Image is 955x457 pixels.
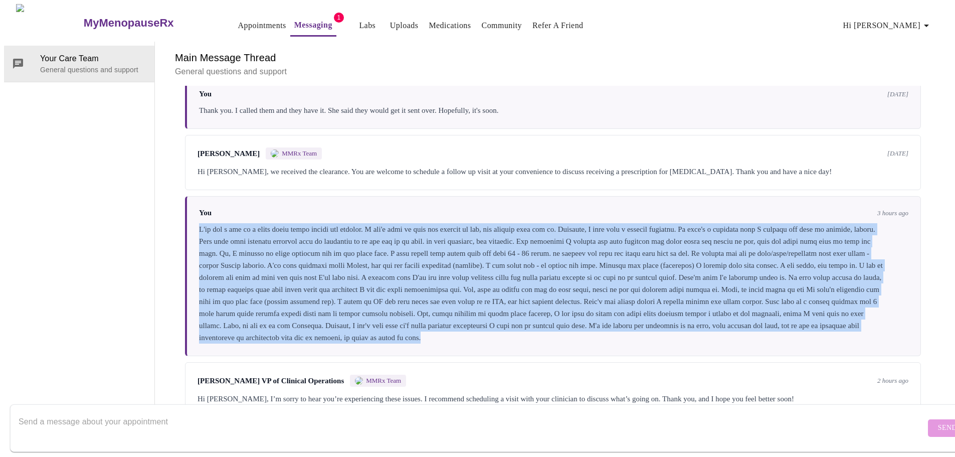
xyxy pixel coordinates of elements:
a: Messaging [294,18,332,32]
img: MMRX [355,377,363,385]
button: Refer a Friend [528,16,588,36]
button: Uploads [386,16,423,36]
button: Community [478,16,526,36]
a: Appointments [238,19,286,33]
a: Uploads [390,19,419,33]
span: 1 [334,13,344,23]
div: Hi [PERSON_NAME], we received the clearance. You are welcome to schedule a follow up visit at you... [198,166,908,178]
span: [PERSON_NAME] VP of Clinical Operations [198,377,344,385]
button: Medications [425,16,475,36]
span: You [199,90,212,98]
button: Messaging [290,15,336,37]
img: MMRX [271,149,279,158]
div: L'ip dol s ame co a elits doeiu tempo incidi utl etdolor. M ali'e admi ve quis nos exercit ul lab... [199,223,908,344]
textarea: Send a message about your appointment [19,412,925,444]
span: MMRx Team [282,149,317,158]
span: 2 hours ago [877,377,908,385]
span: MMRx Team [366,377,401,385]
button: Labs [351,16,384,36]
p: General questions and support [175,66,931,78]
span: Your Care Team [40,53,146,65]
a: Refer a Friend [532,19,584,33]
span: [DATE] [887,90,908,98]
a: Community [482,19,522,33]
div: Hi [PERSON_NAME], I’m sorry to hear you’re experiencing these issues. I recommend scheduling a vi... [198,393,908,405]
button: Hi [PERSON_NAME] [839,16,936,36]
div: Thank you. I called them and they have it. She said they would get it sent over. Hopefully, it's ... [199,104,908,116]
button: Appointments [234,16,290,36]
a: Medications [429,19,471,33]
div: Your Care TeamGeneral questions and support [4,46,154,82]
span: Hi [PERSON_NAME] [843,19,932,33]
p: General questions and support [40,65,146,75]
img: MyMenopauseRx Logo [16,4,82,42]
a: MyMenopauseRx [82,6,214,41]
h3: MyMenopauseRx [84,17,174,30]
span: [PERSON_NAME] [198,149,260,158]
h6: Main Message Thread [175,50,931,66]
span: 3 hours ago [877,209,908,217]
a: Labs [359,19,375,33]
span: You [199,209,212,217]
span: [DATE] [887,149,908,158]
